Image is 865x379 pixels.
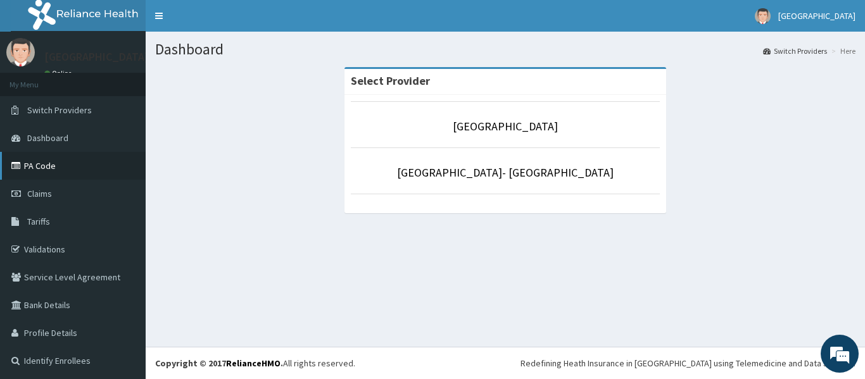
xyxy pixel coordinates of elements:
span: [GEOGRAPHIC_DATA] [778,10,856,22]
footer: All rights reserved. [146,347,865,379]
li: Here [828,46,856,56]
div: Minimize live chat window [208,6,238,37]
img: User Image [6,38,35,66]
span: Claims [27,188,52,199]
span: Dashboard [27,132,68,144]
a: Online [44,69,75,78]
div: Redefining Heath Insurance in [GEOGRAPHIC_DATA] using Telemedicine and Data Science! [521,357,856,370]
span: Switch Providers [27,104,92,116]
img: User Image [755,8,771,24]
textarea: Type your message and hit 'Enter' [6,248,241,292]
strong: Copyright © 2017 . [155,357,283,369]
a: RelianceHMO [226,357,281,369]
strong: Select Provider [351,73,430,88]
div: Chat with us now [66,71,213,87]
a: [GEOGRAPHIC_DATA] [453,119,558,134]
a: Switch Providers [763,46,827,56]
span: Tariffs [27,216,50,227]
span: We're online! [73,111,175,239]
a: [GEOGRAPHIC_DATA]- [GEOGRAPHIC_DATA] [397,165,614,180]
img: d_794563401_company_1708531726252_794563401 [23,63,51,95]
h1: Dashboard [155,41,856,58]
p: [GEOGRAPHIC_DATA] [44,51,149,63]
